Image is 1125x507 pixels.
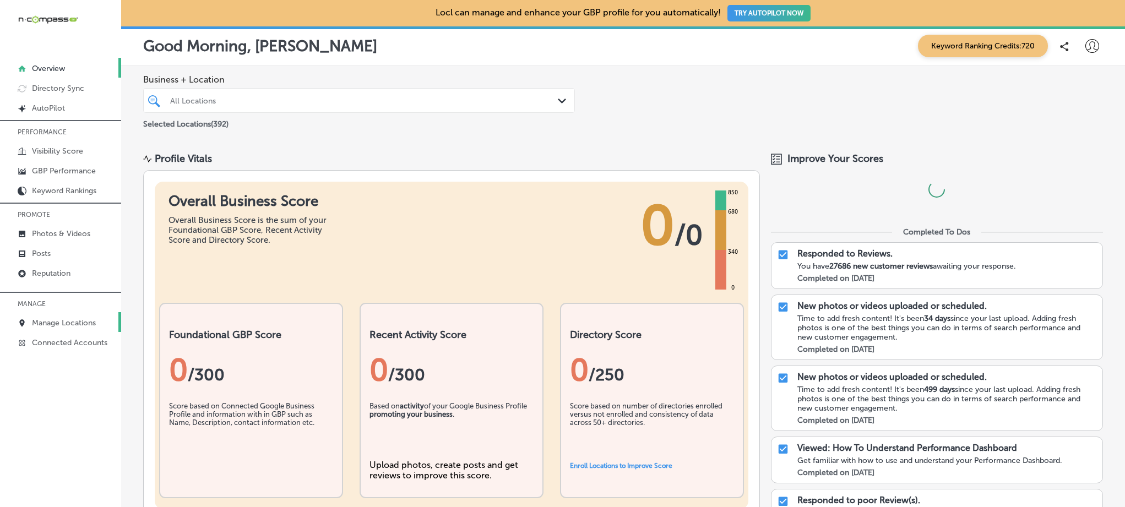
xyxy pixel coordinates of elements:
p: Reputation [32,269,70,278]
p: Directory Sync [32,84,84,93]
div: Based on of your Google Business Profile . [369,402,534,457]
p: New photos or videos uploaded or scheduled. [797,372,987,382]
a: Enroll Locations to Improve Score [570,462,672,470]
div: 0 [570,352,734,388]
p: Visibility Score [32,146,83,156]
h1: Overall Business Score [169,193,334,210]
span: /300 [388,365,425,385]
p: Overview [32,64,65,73]
div: Get familiar with how to use and understand your Performance Dashboard. [797,456,1097,465]
span: /250 [589,365,624,385]
b: activity [400,402,424,410]
div: Time to add fresh content! It's been since your last upload. Adding fresh photos is one of the be... [797,314,1097,342]
strong: 499 days [924,385,955,394]
p: Responded to poor Review(s). [797,495,920,505]
div: Completed To Dos [903,227,970,237]
p: Photos & Videos [32,229,90,238]
p: Keyword Rankings [32,186,96,195]
p: Connected Accounts [32,338,107,347]
b: promoting your business [369,410,453,418]
div: Overall Business Score is the sum of your Foundational GBP Score, Recent Activity Score and Direc... [169,215,334,245]
div: Profile Vitals [155,152,212,165]
div: All Locations [170,96,559,105]
div: Score based on number of directories enrolled versus not enrolled and consistency of data across ... [570,402,734,457]
div: 0 [169,352,333,388]
div: Upload photos, create posts and get reviews to improve this score. [369,460,534,481]
strong: 34 days [924,314,950,323]
label: Completed on [DATE] [797,274,874,283]
p: Posts [32,249,51,258]
span: / 0 [675,219,703,252]
p: Manage Locations [32,318,96,328]
label: Completed on [DATE] [797,345,874,354]
div: You have awaiting your response. [797,261,1097,271]
p: Selected Locations ( 392 ) [143,115,229,129]
p: GBP Performance [32,166,96,176]
p: New photos or videos uploaded or scheduled. [797,301,987,311]
div: 0 [369,352,534,388]
h2: Directory Score [570,329,734,341]
button: TRY AUTOPILOT NOW [727,5,811,21]
div: 0 [729,284,737,292]
p: Responded to Reviews. [797,248,893,259]
p: Good Morning, [PERSON_NAME] [143,37,377,55]
span: Business + Location [143,74,575,85]
div: 340 [726,248,740,257]
img: 660ab0bf-5cc7-4cb8-ba1c-48b5ae0f18e60NCTV_CLogo_TV_Black_-500x88.png [18,14,78,25]
p: Viewed: How To Understand Performance Dashboard [797,443,1017,453]
span: 0 [640,193,675,259]
strong: 27686 new customer reviews [829,261,933,271]
label: Completed on [DATE] [797,416,874,425]
span: Improve Your Scores [787,152,883,165]
div: 850 [726,188,740,197]
span: Keyword Ranking Credits: 720 [918,35,1048,57]
div: 680 [726,208,740,216]
p: AutoPilot [32,103,65,113]
label: Completed on [DATE] [797,468,874,477]
h2: Recent Activity Score [369,329,534,341]
div: Time to add fresh content! It's been since your last upload. Adding fresh photos is one of the be... [797,385,1097,413]
span: / 300 [188,365,225,385]
div: Score based on Connected Google Business Profile and information with in GBP such as Name, Descri... [169,402,333,457]
h2: Foundational GBP Score [169,329,333,341]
